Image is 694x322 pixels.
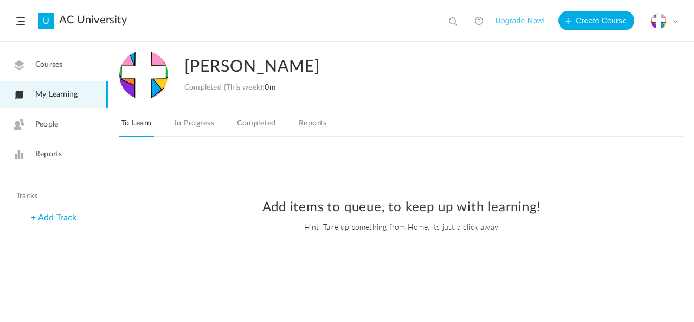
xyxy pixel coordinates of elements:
div: Completed (This week): [184,83,276,92]
a: Reports [297,116,329,137]
a: AC University [59,14,127,27]
span: 0m [265,84,275,91]
span: Reports [35,149,62,160]
span: Courses [35,59,62,71]
span: My Learning [35,89,78,100]
span: Hint: Take up something from Home, its just a click away [119,221,683,232]
h4: Tracks [16,192,89,201]
button: Upgrade Now! [495,11,545,30]
img: cross-mosaek.png [119,50,168,99]
h2: [PERSON_NAME] [184,50,635,83]
a: Completed [235,116,278,137]
a: + Add Track [31,213,76,222]
a: U [38,13,54,29]
a: To Learn [119,116,154,137]
a: In Progress [172,116,216,137]
button: Create Course [558,11,634,30]
span: People [35,119,58,130]
img: cross-mosaek.png [651,14,666,29]
h2: Add items to queue, to keep up with learning! [119,200,683,216]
